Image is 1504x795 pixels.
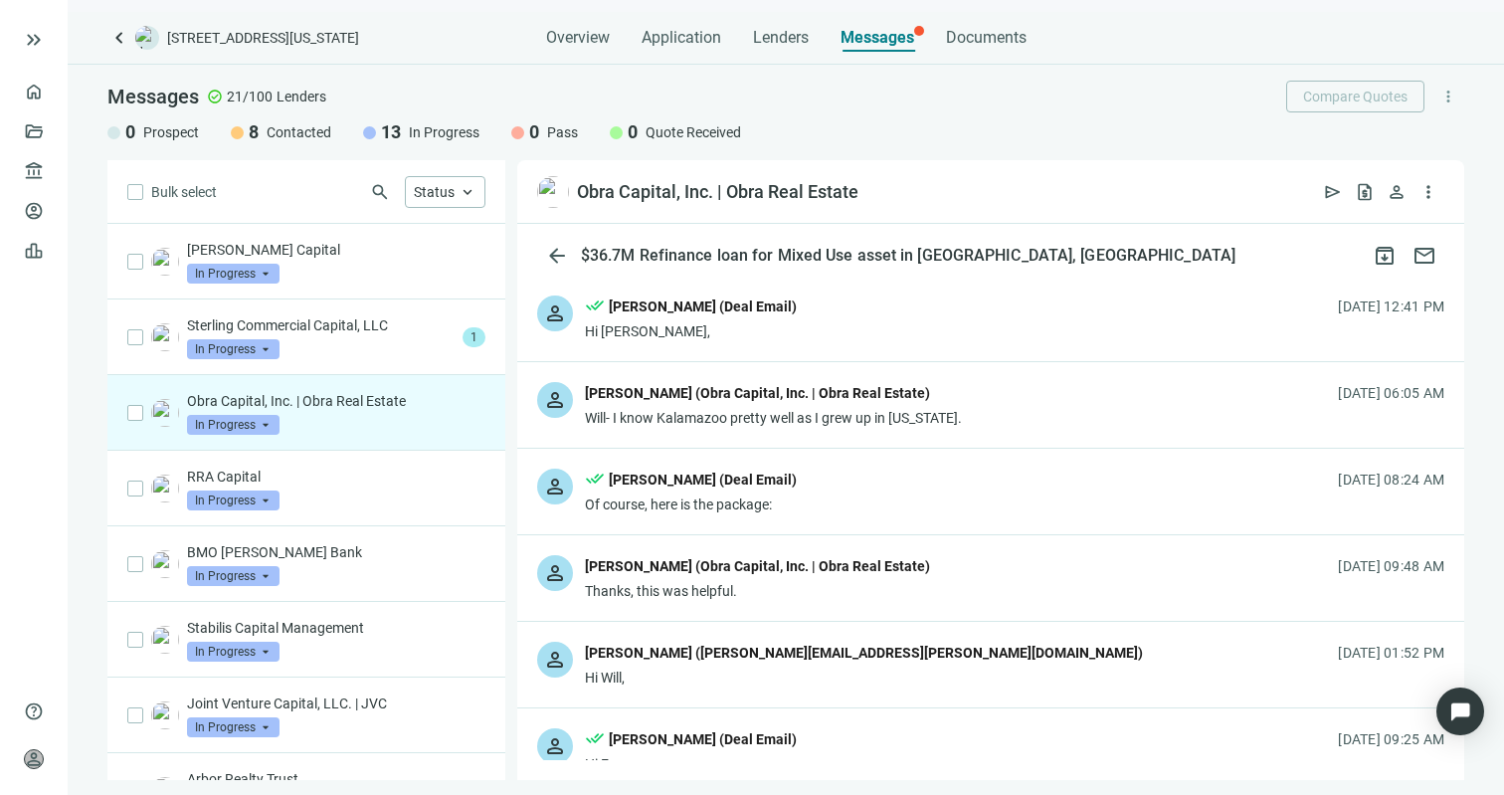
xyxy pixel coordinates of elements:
button: mail [1405,236,1444,276]
img: 87abcddb-2d1f-4714-9c87-0625dcd3851b [151,323,179,351]
div: [PERSON_NAME] (Deal Email) [609,469,797,491]
span: request_quote [1355,182,1375,202]
span: person [543,561,567,585]
span: done_all [585,728,605,754]
span: 0 [125,120,135,144]
span: In Progress [187,566,280,586]
button: more_vert [1432,81,1464,112]
span: more_vert [1439,88,1457,105]
span: Status [414,184,455,200]
div: Obra Capital, Inc. | Obra Real Estate [577,180,858,204]
div: [PERSON_NAME] (Deal Email) [609,296,797,317]
span: help [24,701,44,721]
a: keyboard_arrow_left [107,26,131,50]
div: Hi Will, [585,668,1143,688]
span: person [543,734,567,758]
span: Lenders [753,28,809,48]
img: 68dc55fc-3bf2-43e1-ae9b-d8ca2df9717c [151,701,179,729]
div: [PERSON_NAME] ([PERSON_NAME][EMAIL_ADDRESS][PERSON_NAME][DOMAIN_NAME]) [585,642,1143,664]
span: Contacted [267,122,331,142]
span: Messages [841,28,914,47]
span: Pass [547,122,578,142]
button: more_vert [1412,176,1444,208]
span: In Progress [187,642,280,662]
span: person [24,749,44,769]
span: 21/100 [227,87,273,106]
span: person [543,301,567,325]
span: arrow_back [545,244,569,268]
img: ad58fec6-fe42-4da4-a976-bb13b839bd14 [151,475,179,502]
span: done_all [585,469,605,495]
button: person [1381,176,1412,208]
p: [PERSON_NAME] Capital [187,240,485,260]
button: request_quote [1349,176,1381,208]
span: In Progress [187,491,280,510]
p: Arbor Realty Trust [187,769,485,789]
span: search [370,182,390,202]
span: In Progress [187,717,280,737]
span: account_balance [24,161,38,181]
span: In Progress [187,415,280,435]
span: Lenders [277,87,326,106]
span: [STREET_ADDRESS][US_STATE] [167,28,359,48]
span: person [543,648,567,672]
span: In Progress [409,122,479,142]
span: In Progress [187,264,280,284]
span: 0 [529,120,539,144]
span: 13 [381,120,401,144]
img: cdd41f87-75b0-4347-a0a4-15f16bf32828.png [151,626,179,654]
div: [DATE] 01:52 PM [1338,642,1444,664]
div: [DATE] 09:48 AM [1338,555,1444,577]
div: [PERSON_NAME] (Obra Capital, Inc. | Obra Real Estate) [585,555,930,577]
span: 0 [628,120,638,144]
div: Hi [PERSON_NAME], [585,321,797,341]
div: [DATE] 06:05 AM [1338,382,1444,404]
span: send [1323,182,1343,202]
span: person [543,475,567,498]
div: [PERSON_NAME] (Obra Capital, Inc. | Obra Real Estate) [585,382,930,404]
span: Documents [946,28,1027,48]
img: 7d74b783-7208-4fd7-9f1e-64c8d6683b0c.png [151,550,179,578]
img: ff87787e-8205-4521-8c32-c398daae1b56 [151,399,179,427]
div: Of course, here is the package: [585,495,797,514]
span: Messages [107,85,199,108]
div: [DATE] 12:41 PM [1338,296,1444,317]
span: person [543,388,567,412]
div: Will- I know Kalamazoo pretty well as I grew up in [US_STATE]. [585,408,962,428]
span: mail [1412,244,1436,268]
span: In Progress [187,339,280,359]
p: Sterling Commercial Capital, LLC [187,315,455,335]
span: Quote Received [646,122,741,142]
span: person [1387,182,1407,202]
div: Open Intercom Messenger [1436,688,1484,735]
img: c748f9d5-b4a4-4f5d-88e3-a1a5277d27d2 [151,248,179,276]
div: $36.7M Refinance loan for Mixed Use asset in [GEOGRAPHIC_DATA], [GEOGRAPHIC_DATA] [577,246,1239,266]
span: Prospect [143,122,199,142]
button: Compare Quotes [1286,81,1424,112]
span: Bulk select [151,181,217,203]
span: Overview [546,28,610,48]
span: archive [1373,244,1397,268]
span: keyboard_arrow_up [459,183,476,201]
div: Hi Everyone, [585,754,797,774]
span: Application [642,28,721,48]
span: check_circle [207,89,223,104]
div: Thanks, this was helpful. [585,581,930,601]
button: archive [1365,236,1405,276]
p: Stabilis Capital Management [187,618,485,638]
p: BMO [PERSON_NAME] Bank [187,542,485,562]
button: keyboard_double_arrow_right [22,28,46,52]
span: more_vert [1418,182,1438,202]
div: [DATE] 09:25 AM [1338,728,1444,750]
span: 8 [249,120,259,144]
span: 1 [463,327,485,347]
p: RRA Capital [187,467,485,487]
p: Joint Venture Capital, LLC. | JVC [187,694,485,713]
img: deal-logo [135,26,159,50]
button: send [1317,176,1349,208]
p: Obra Capital, Inc. | Obra Real Estate [187,391,485,411]
img: ff87787e-8205-4521-8c32-c398daae1b56 [537,176,569,208]
button: arrow_back [537,236,577,276]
